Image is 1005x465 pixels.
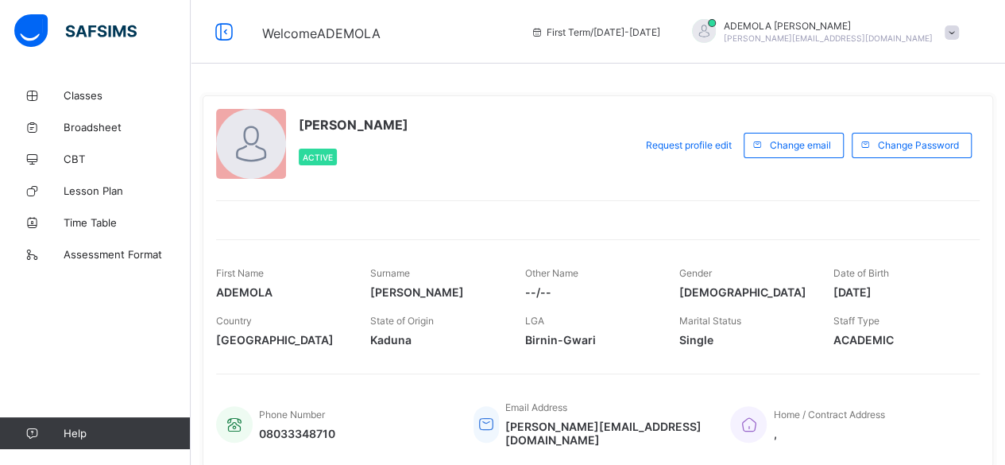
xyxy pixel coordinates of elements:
[679,285,810,299] span: [DEMOGRAPHIC_DATA]
[646,139,732,151] span: Request profile edit
[64,427,190,440] span: Help
[833,315,879,327] span: Staff Type
[724,33,933,43] span: [PERSON_NAME][EMAIL_ADDRESS][DOMAIN_NAME]
[833,267,889,279] span: Date of Birth
[370,333,501,347] span: Kaduna
[216,333,346,347] span: [GEOGRAPHIC_DATA]
[773,409,884,420] span: Home / Contract Address
[262,25,381,41] span: Welcome ADEMOLA
[259,409,325,420] span: Phone Number
[216,285,346,299] span: ADEMOLA
[679,333,810,347] span: Single
[524,333,655,347] span: Birnin-Gwari
[531,26,660,38] span: session/term information
[216,315,252,327] span: Country
[299,117,408,133] span: [PERSON_NAME]
[770,139,831,151] span: Change email
[878,139,959,151] span: Change Password
[370,315,434,327] span: State of Origin
[303,153,333,162] span: Active
[524,285,655,299] span: --/--
[64,89,191,102] span: Classes
[773,427,884,440] span: ,
[64,184,191,197] span: Lesson Plan
[64,216,191,229] span: Time Table
[64,248,191,261] span: Assessment Format
[370,267,410,279] span: Surname
[679,315,741,327] span: Marital Status
[676,19,967,45] div: ADEMOLAAKINOLA
[724,20,933,32] span: ADEMOLA [PERSON_NAME]
[679,267,712,279] span: Gender
[370,285,501,299] span: [PERSON_NAME]
[524,267,578,279] span: Other Name
[259,427,335,440] span: 08033348710
[833,333,964,347] span: ACADEMIC
[524,315,543,327] span: LGA
[505,401,567,413] span: Email Address
[216,267,264,279] span: First Name
[64,153,191,165] span: CBT
[505,420,707,447] span: [PERSON_NAME][EMAIL_ADDRESS][DOMAIN_NAME]
[833,285,964,299] span: [DATE]
[64,121,191,134] span: Broadsheet
[14,14,137,48] img: safsims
